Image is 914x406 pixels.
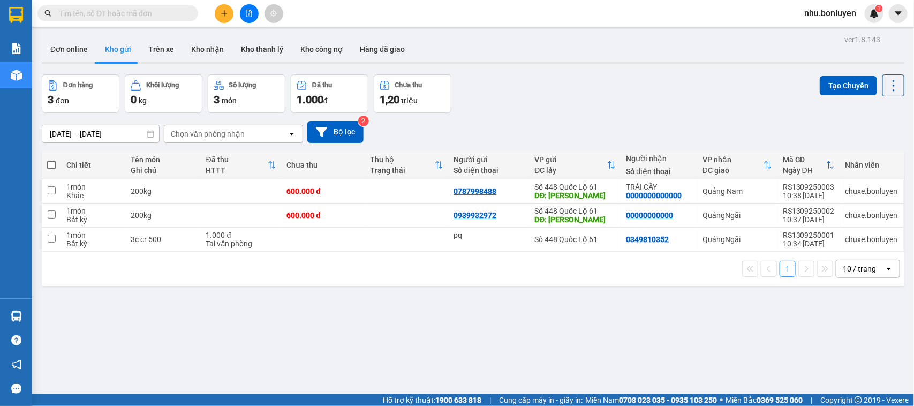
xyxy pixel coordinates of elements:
[783,166,826,175] div: Ngày ĐH
[454,211,497,220] div: 0939932972
[783,231,835,239] div: RS1309250001
[783,191,835,200] div: 10:38 [DATE]
[287,211,360,220] div: 600.000 đ
[221,10,228,17] span: plus
[215,4,233,23] button: plus
[534,191,615,200] div: DĐ: LAI VUNG
[214,93,220,106] span: 3
[889,4,908,23] button: caret-down
[843,264,876,274] div: 10 / trang
[783,155,826,164] div: Mã GD
[131,166,195,175] div: Ghi chú
[783,239,835,248] div: 10:34 [DATE]
[358,116,369,126] sup: 2
[146,81,179,89] div: Khối lượng
[59,7,185,19] input: Tìm tên, số ĐT hoặc mã đơn
[66,207,120,215] div: 1 món
[11,335,21,345] span: question-circle
[351,36,413,62] button: Hàng đã giao
[401,96,418,105] span: triệu
[703,235,772,244] div: QuảngNgãi
[11,70,22,81] img: warehouse-icon
[454,231,524,239] div: pq
[229,81,256,89] div: Số lượng
[297,93,323,106] span: 1.000
[534,215,615,224] div: DĐ: lai vung
[796,6,865,20] span: nhu.bonluyen
[703,155,764,164] div: VP nhận
[201,151,282,179] th: Toggle SortBy
[870,9,879,18] img: icon-new-feature
[66,239,120,248] div: Bất kỳ
[42,36,96,62] button: Đơn online
[534,183,615,191] div: Số 448 Quốc Lộ 61
[534,155,607,164] div: VP gửi
[534,207,615,215] div: Số 448 Quốc Lộ 61
[697,151,777,179] th: Toggle SortBy
[270,10,277,17] span: aim
[454,155,524,164] div: Người gửi
[626,211,674,220] div: 00000000000
[131,235,195,244] div: 3c cr 500
[245,10,253,17] span: file-add
[206,166,268,175] div: HTTT
[232,36,292,62] button: Kho thanh lý
[131,93,137,106] span: 0
[783,215,835,224] div: 10:37 [DATE]
[845,211,898,220] div: chuxe.bonluyen
[626,154,692,163] div: Người nhận
[287,161,360,169] div: Chưa thu
[48,93,54,106] span: 3
[534,166,607,175] div: ĐC lấy
[626,183,692,191] div: TRÁI CÂY
[499,394,583,406] span: Cung cấp máy in - giấy in:
[877,5,881,12] span: 1
[435,396,481,404] strong: 1900 633 818
[131,187,195,196] div: 200kg
[777,151,840,179] th: Toggle SortBy
[703,166,764,175] div: ĐC giao
[288,130,296,138] svg: open
[811,394,812,406] span: |
[371,166,435,175] div: Trạng thái
[66,191,120,200] div: Khác
[44,10,52,17] span: search
[183,36,232,62] button: Kho nhận
[63,81,93,89] div: Đơn hàng
[626,191,682,200] div: 0000000000000
[125,74,202,113] button: Khối lượng0kg
[703,211,772,220] div: QuảngNgãi
[11,384,21,394] span: message
[206,239,276,248] div: Tại văn phòng
[820,76,877,95] button: Tạo Chuyến
[845,161,898,169] div: Nhân viên
[534,235,615,244] div: Số 448 Quốc Lộ 61
[780,261,796,277] button: 1
[287,187,360,196] div: 600.000 đ
[240,4,259,23] button: file-add
[454,166,524,175] div: Số điện thoại
[171,129,245,139] div: Chọn văn phòng nhận
[894,9,903,18] span: caret-down
[885,265,893,273] svg: open
[140,36,183,62] button: Trên xe
[312,81,332,89] div: Đã thu
[96,36,140,62] button: Kho gửi
[844,34,880,46] div: ver 1.8.143
[845,235,898,244] div: chuxe.bonluyen
[265,4,283,23] button: aim
[855,396,862,404] span: copyright
[139,96,147,105] span: kg
[292,36,351,62] button: Kho công nợ
[489,394,491,406] span: |
[66,161,120,169] div: Chi tiết
[395,81,422,89] div: Chưa thu
[323,96,328,105] span: đ
[374,74,451,113] button: Chưa thu1,20 triệu
[42,74,119,113] button: Đơn hàng3đơn
[131,211,195,220] div: 200kg
[11,43,22,54] img: solution-icon
[206,155,268,164] div: Đã thu
[783,207,835,215] div: RS1309250002
[703,187,772,196] div: Quảng Nam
